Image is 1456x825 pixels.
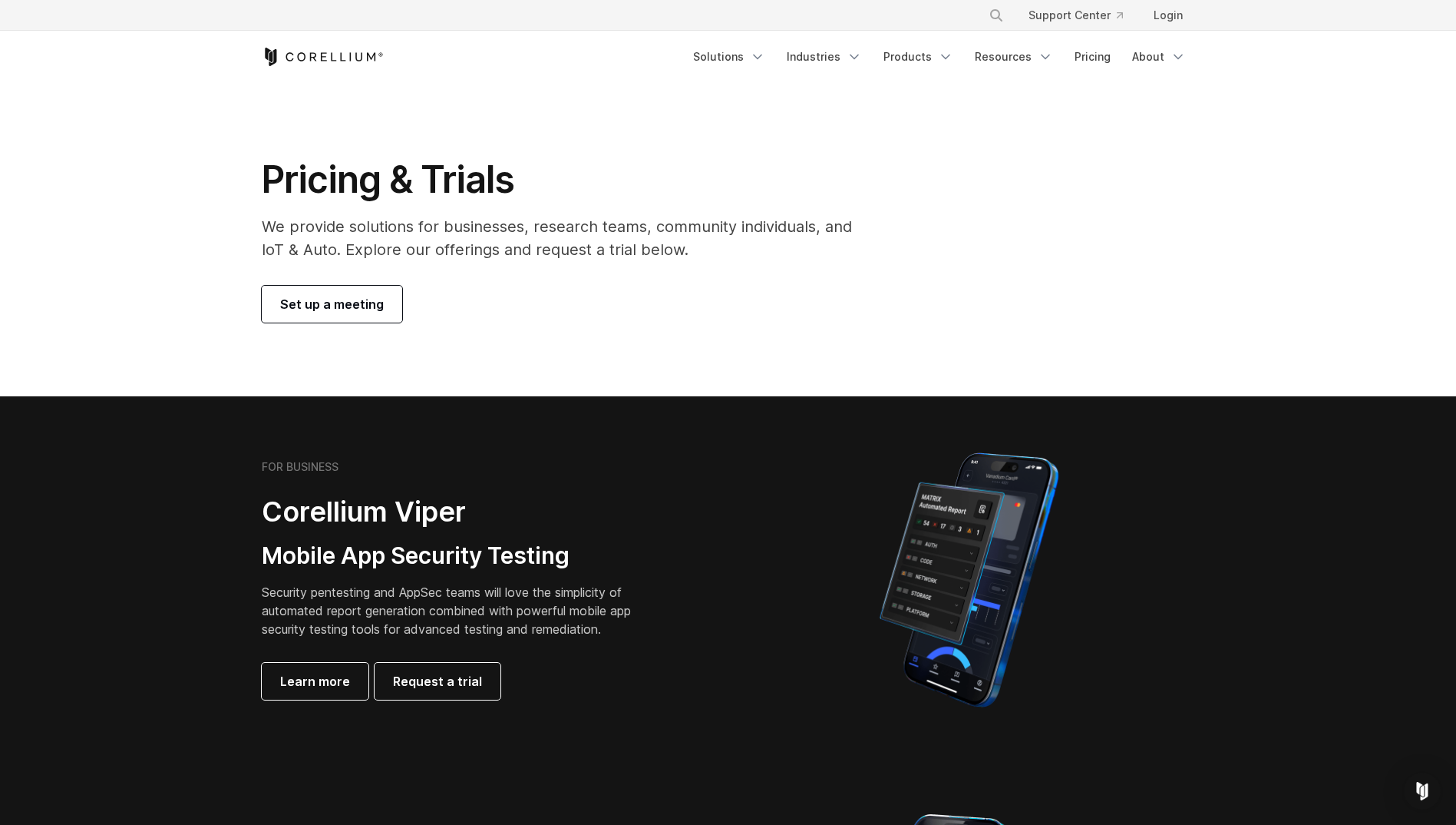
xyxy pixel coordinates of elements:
[778,43,871,71] a: Industries
[982,2,1010,29] button: Search
[280,295,384,313] span: Set up a meeting
[262,663,368,700] a: Learn more
[262,157,873,203] h1: Pricing & Trials
[874,43,962,71] a: Products
[970,2,1195,29] div: Navigation Menu
[684,43,1195,71] div: Navigation Menu
[262,48,384,66] a: Corellium Home
[280,672,350,691] span: Learn more
[393,672,482,691] span: Request a trial
[1016,2,1135,29] a: Support Center
[262,286,402,323] a: Set up a meeting
[262,583,655,638] p: Security pentesting and AppSec teams will love the simplicity of automated report generation comb...
[966,43,1062,71] a: Resources
[1123,43,1195,71] a: About
[1065,43,1120,71] a: Pricing
[262,495,655,529] h2: Corellium Viper
[853,446,1085,714] img: Corellium MATRIX automated report on iPhone showing app vulnerability test results across securit...
[262,460,338,474] h6: FOR BUSINESS
[1404,773,1441,810] div: Open Intercom Messenger
[684,43,774,71] a: Solutions
[375,663,500,700] a: Request a trial
[262,542,655,571] h3: Mobile App Security Testing
[262,215,873,261] p: We provide solutions for businesses, research teams, community individuals, and IoT & Auto. Explo...
[1141,2,1195,29] a: Login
